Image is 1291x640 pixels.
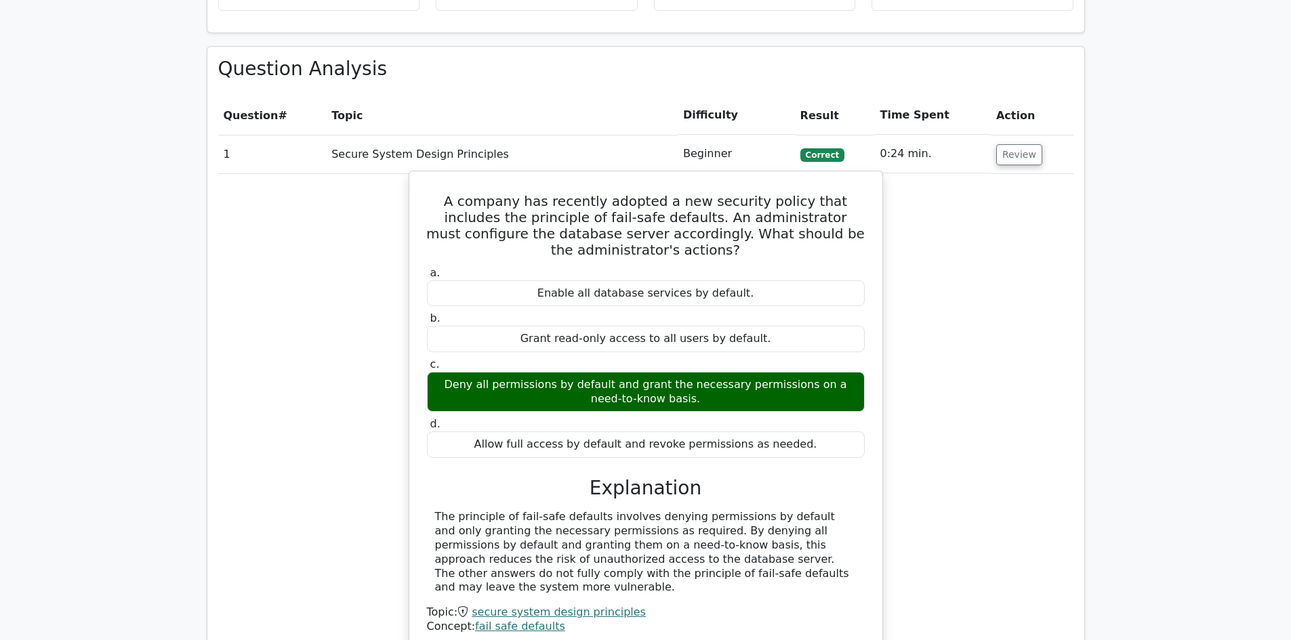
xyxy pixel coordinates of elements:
h3: Question Analysis [218,58,1073,81]
td: 0:24 min. [875,135,991,173]
span: Correct [800,148,844,162]
span: b. [430,312,440,324]
th: Action [991,96,1073,135]
th: # [218,96,327,135]
th: Topic [326,96,678,135]
button: Review [996,144,1042,165]
td: Beginner [678,135,795,173]
a: secure system design principles [472,605,646,618]
div: Deny all permissions by default and grant the necessary permissions on a need-to-know basis. [427,372,865,412]
th: Difficulty [678,96,795,135]
div: Grant read-only access to all users by default. [427,326,865,352]
span: a. [430,266,440,279]
span: c. [430,358,440,370]
th: Result [795,96,875,135]
th: Time Spent [875,96,991,135]
div: The principle of fail-safe defaults involves denying permissions by default and only granting the... [435,510,857,595]
div: Topic: [427,605,865,620]
div: Allow full access by default and revoke permissions as needed. [427,431,865,458]
a: fail safe defaults [475,620,565,633]
div: Enable all database services by default. [427,280,865,307]
div: Concept: [427,620,865,634]
h5: A company has recently adopted a new security policy that includes the principle of fail-safe def... [426,193,866,258]
span: Question [224,109,279,122]
span: d. [430,417,440,430]
td: 1 [218,135,327,173]
h3: Explanation [435,477,857,500]
td: Secure System Design Principles [326,135,678,173]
